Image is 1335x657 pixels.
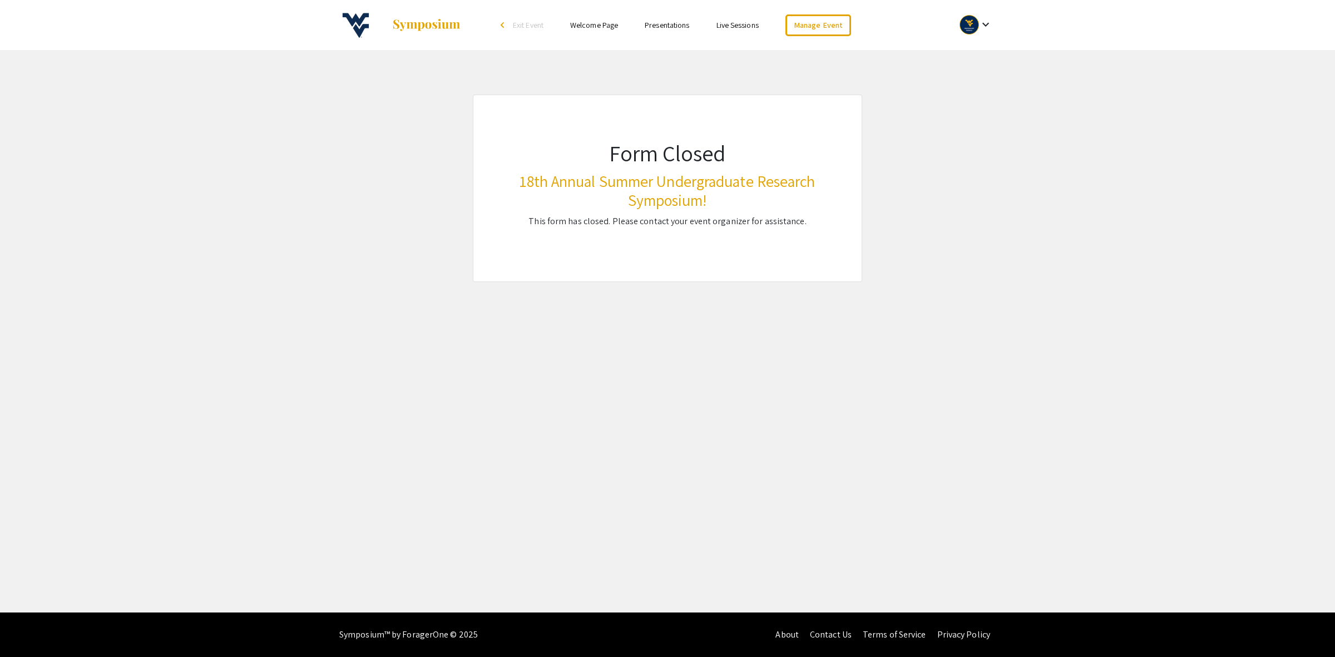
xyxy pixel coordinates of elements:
h3: 18th Annual Summer Undergraduate Research Symposium! [518,172,817,209]
div: arrow_back_ios [501,22,507,28]
a: Manage Event [785,14,851,36]
mat-icon: Expand account dropdown [979,18,992,31]
img: Symposium by ForagerOne [392,18,461,32]
a: Welcome Page [570,20,618,30]
a: Live Sessions [716,20,759,30]
h1: Form Closed [518,140,817,166]
button: Expand account dropdown [948,12,1004,37]
a: Privacy Policy [937,629,990,640]
a: Presentations [645,20,689,30]
div: Symposium™ by ForagerOne © 2025 [339,612,478,657]
a: Terms of Service [863,629,926,640]
a: About [775,629,799,640]
a: 18th Annual Summer Undergraduate Research Symposium! [331,11,461,39]
iframe: Chat [8,607,47,649]
span: Exit Event [513,20,543,30]
p: This form has closed. Please contact your event organizer for assistance. [518,215,817,228]
a: Contact Us [810,629,852,640]
img: 18th Annual Summer Undergraduate Research Symposium! [331,11,380,39]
